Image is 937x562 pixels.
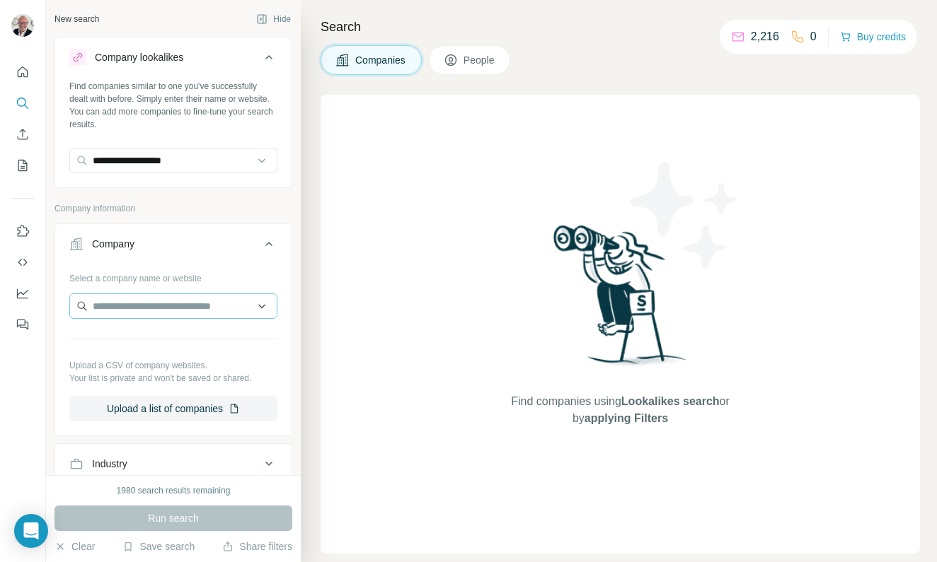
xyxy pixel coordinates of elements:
[621,151,748,279] img: Surfe Illustration - Stars
[246,8,301,30] button: Hide
[69,372,277,385] p: Your list is private and won't be saved or shared.
[55,227,292,267] button: Company
[69,359,277,372] p: Upload a CSV of company websites.
[55,40,292,80] button: Company lookalikes
[11,90,34,116] button: Search
[751,28,779,45] p: 2,216
[11,122,34,147] button: Enrich CSV
[11,59,34,85] button: Quick start
[11,218,34,244] button: Use Surfe on LinkedIn
[11,250,34,275] button: Use Surfe API
[464,53,496,67] span: People
[69,80,277,131] div: Find companies similar to one you've successfully dealt with before. Simply enter their name or w...
[14,514,48,548] div: Open Intercom Messenger
[122,539,195,554] button: Save search
[355,53,407,67] span: Companies
[11,312,34,337] button: Feedback
[547,221,694,379] img: Surfe Illustration - Woman searching with binoculars
[11,281,34,306] button: Dashboard
[54,13,99,25] div: New search
[69,396,277,421] button: Upload a list of companies
[507,393,733,427] span: Find companies using or by
[621,395,720,407] span: Lookalikes search
[117,484,231,497] div: 1980 search results remaining
[11,14,34,37] img: Avatar
[585,412,668,424] span: applying Filters
[840,27,906,47] button: Buy credits
[92,237,134,251] div: Company
[69,267,277,285] div: Select a company name or website
[92,457,127,471] div: Industry
[321,17,920,37] h4: Search
[95,50,183,64] div: Company lookalikes
[54,202,292,215] p: Company information
[11,153,34,178] button: My lists
[810,28,817,45] p: 0
[55,447,292,481] button: Industry
[222,539,292,554] button: Share filters
[54,539,95,554] button: Clear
